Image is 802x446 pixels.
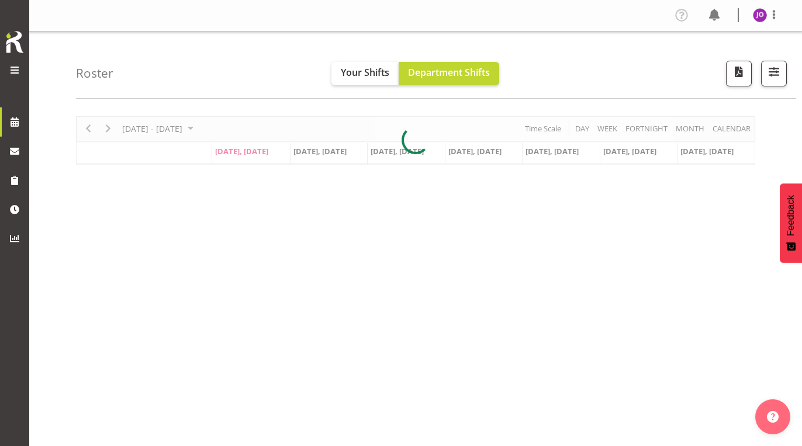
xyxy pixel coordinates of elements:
span: Feedback [786,195,796,236]
img: help-xxl-2.png [767,411,779,423]
button: Download a PDF of the roster according to the set date range. [726,61,752,86]
h4: Roster [76,67,113,80]
img: jenny-odonnell11876.jpg [753,8,767,22]
img: Rosterit icon logo [3,29,26,55]
button: Filter Shifts [761,61,787,86]
button: Department Shifts [399,62,499,85]
span: Your Shifts [341,66,389,79]
span: Department Shifts [408,66,490,79]
button: Feedback - Show survey [780,183,802,263]
button: Your Shifts [331,62,399,85]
